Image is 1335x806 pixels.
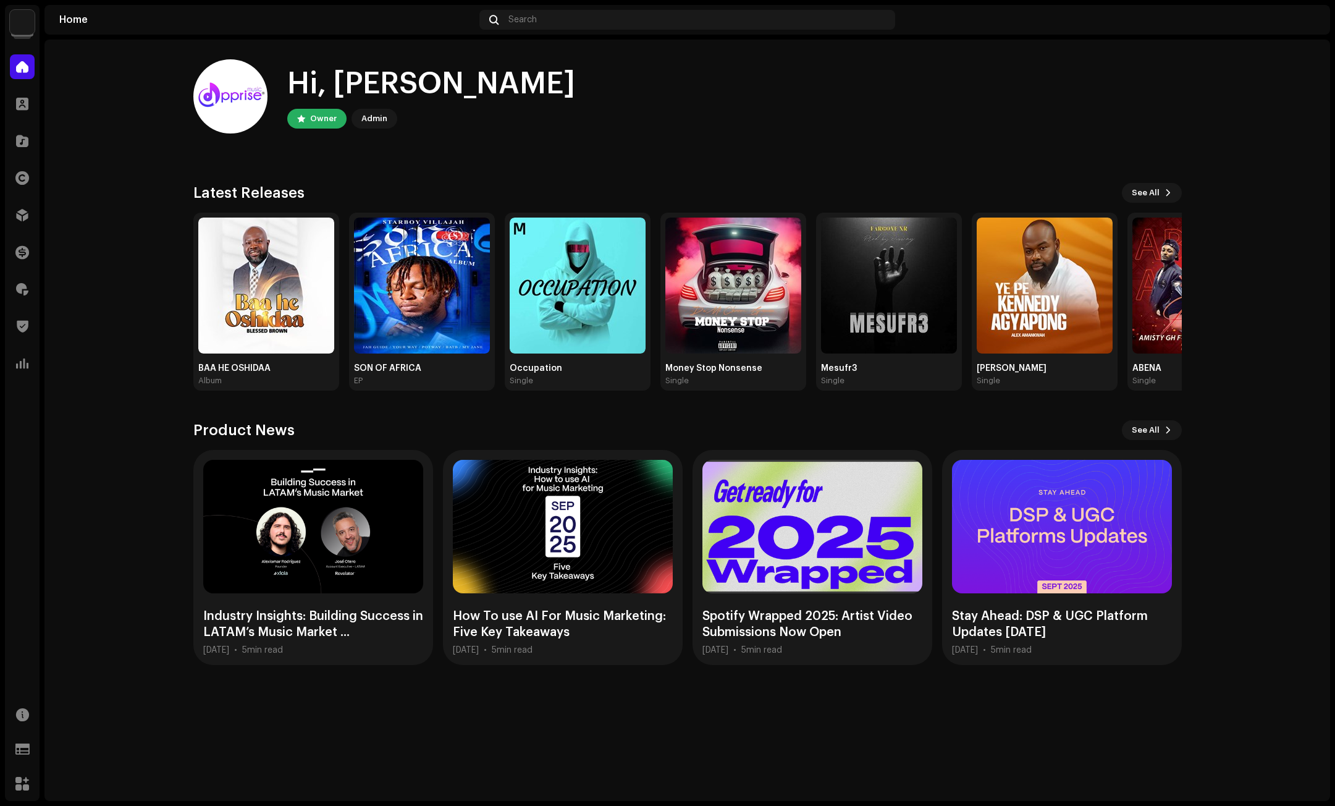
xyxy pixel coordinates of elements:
div: Home [59,15,474,25]
img: d4606793-6712-46af-8b98-f341f4cc52ec [821,218,957,354]
div: EP [354,376,363,386]
div: Hi, [PERSON_NAME] [287,64,575,104]
span: Search [508,15,537,25]
span: min read [746,646,782,655]
div: Single [977,376,1000,386]
div: BAA HE OSHIDAA [198,363,334,373]
div: Owner [310,111,337,126]
span: min read [497,646,533,655]
img: f3c3610c-c9d6-4b10-bc58-6226e4006e13 [510,218,646,354]
div: Admin [361,111,387,126]
div: • [733,645,736,655]
h3: Product News [193,420,295,440]
img: 8338896a-6f1f-44cf-990b-8e21fb1022fb [665,218,801,354]
div: Mesufr3 [821,363,957,373]
div: Money Stop Nonsense [665,363,801,373]
img: 94355213-6620-4dec-931c-2264d4e76804 [1295,10,1315,30]
div: • [983,645,986,655]
div: [DATE] [453,645,479,655]
div: [PERSON_NAME] [977,363,1113,373]
div: Single [1132,376,1156,386]
div: [DATE] [203,645,229,655]
div: SON OF AFRICA [354,363,490,373]
div: Single [665,376,689,386]
img: 94355213-6620-4dec-931c-2264d4e76804 [193,59,267,134]
div: [DATE] [952,645,978,655]
div: Single [821,376,844,386]
img: 3fad23cb-afde-4628-b945-6a1ee37a4131 [354,218,490,354]
div: 5 [492,645,533,655]
div: [DATE] [702,645,728,655]
span: min read [247,646,283,655]
div: Album [198,376,222,386]
div: Occupation [510,363,646,373]
img: 76867a01-d7d3-48f6-875a-cfcd647a5415 [198,218,334,354]
h3: Latest Releases [193,183,305,203]
img: 525f4d7f-b891-4b11-b28f-0fa502746d8a [977,218,1113,354]
span: See All [1132,180,1160,205]
div: Spotify Wrapped 2025: Artist Video Submissions Now Open [702,608,922,640]
div: 5 [741,645,782,655]
div: How To use AI For Music Marketing: Five Key Takeaways [453,608,673,640]
span: min read [996,646,1032,655]
div: Industry Insights: Building Success in LATAM’s Music Market ... [203,608,423,640]
span: See All [1132,418,1160,443]
img: 8ddffa06-1f94-42cc-a5ef-f837ea5d2dc8 [1132,218,1268,354]
button: See All [1122,183,1182,203]
div: 5 [991,645,1032,655]
div: Single [510,376,533,386]
div: • [484,645,487,655]
div: Stay Ahead: DSP & UGC Platform Updates [DATE] [952,608,1172,640]
button: See All [1122,420,1182,440]
div: ABENA [1132,363,1268,373]
div: • [234,645,237,655]
div: 5 [242,645,283,655]
img: 1c16f3de-5afb-4452-805d-3f3454e20b1b [10,10,35,35]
